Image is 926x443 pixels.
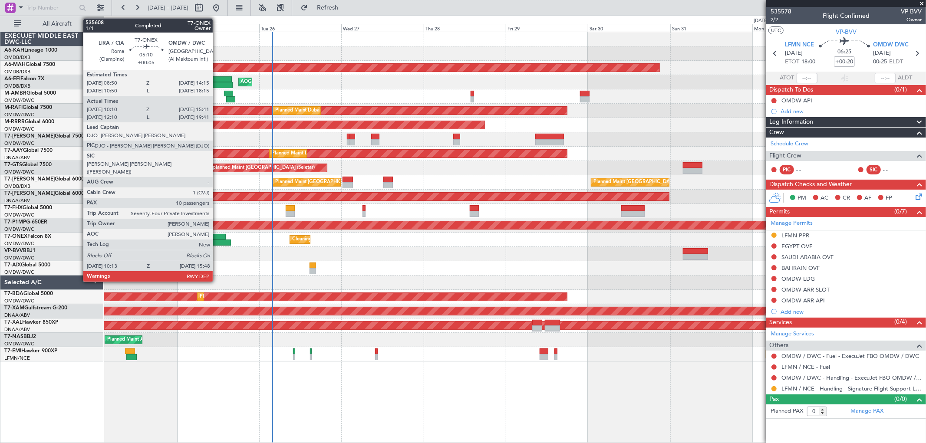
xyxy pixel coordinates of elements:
[4,191,55,196] span: T7-[PERSON_NAME]
[4,212,34,218] a: OMDW/DWC
[886,194,892,203] span: FP
[4,62,55,67] a: A6-MAHGlobal 7500
[781,308,922,315] div: Add new
[4,191,84,196] a: T7-[PERSON_NAME]Global 6000
[4,240,34,247] a: OMDW/DWC
[785,41,814,49] span: LFMN NCE
[873,58,887,66] span: 00:25
[95,24,177,32] div: Sun 24
[4,62,26,67] span: A6-MAH
[588,24,670,32] div: Sat 30
[4,305,24,311] span: T7-XAM
[4,197,30,204] a: DNAA/ABV
[4,334,36,339] a: T7-NASBBJ2
[4,69,30,75] a: OMDB/DXB
[780,74,794,82] span: ATOT
[4,177,55,182] span: T7-[PERSON_NAME]
[898,74,912,82] span: ALDT
[4,76,20,82] span: A6-EFI
[850,407,883,416] a: Manage PAX
[843,194,850,203] span: CR
[796,166,816,174] div: - -
[593,176,738,189] div: Planned Maint [GEOGRAPHIC_DATA] ([GEOGRAPHIC_DATA] Intl)
[4,269,34,276] a: OMDW/DWC
[4,177,84,182] a: T7-[PERSON_NAME]Global 6000
[797,73,817,83] input: --:--
[4,291,23,296] span: T7-BDA
[292,233,402,246] div: Cleaning [GEOGRAPHIC_DATA] (Al Maktoum Intl)
[4,97,34,104] a: OMDW/DWC
[4,320,22,325] span: T7-XAL
[4,112,34,118] a: OMDW/DWC
[4,148,53,153] a: T7-AAYGlobal 7500
[297,1,349,15] button: Refresh
[4,205,23,210] span: T7-FHX
[4,169,34,175] a: OMDW/DWC
[4,341,34,347] a: OMDW/DWC
[901,16,922,23] span: Owner
[895,85,907,94] span: (0/1)
[23,21,92,27] span: All Aircraft
[4,348,21,354] span: T7-EMI
[148,4,188,12] span: [DATE] - [DATE]
[275,104,361,117] div: Planned Maint Dubai (Al Maktoum Intl)
[864,194,871,203] span: AF
[4,140,34,147] a: OMDW/DWC
[4,134,84,139] a: T7-[PERSON_NAME]Global 7500
[781,374,922,381] a: OMDW / DWC - Handling - ExecuJet FBO OMDW / DWC
[4,255,34,261] a: OMDW/DWC
[4,234,51,239] a: T7-ONEXFalcon 8X
[895,207,907,216] span: (0/7)
[781,243,812,250] div: EGYPT OVF
[4,154,30,161] a: DNAA/ABV
[895,317,907,326] span: (0/4)
[10,17,94,31] button: All Aircraft
[177,24,259,32] div: Mon 25
[781,297,825,304] div: OMDW ARR API
[4,248,36,253] a: VP-BVVBBJ1
[4,234,27,239] span: T7-ONEX
[4,54,30,61] a: OMDB/DXB
[26,1,76,14] input: Trip Number
[769,341,788,351] span: Others
[4,334,23,339] span: T7-NAS
[873,41,909,49] span: OMDW DWC
[769,318,792,328] span: Services
[4,348,57,354] a: T7-EMIHawker 900XP
[4,91,26,96] span: M-AMBR
[4,220,26,225] span: T7-P1MP
[771,7,791,16] span: 535578
[4,220,47,225] a: T7-P1MPG-650ER
[769,180,852,190] span: Dispatch Checks and Weather
[259,24,341,32] div: Tue 26
[785,49,803,58] span: [DATE]
[780,165,794,174] div: PIC
[836,27,857,36] span: VP-BVV
[821,194,828,203] span: AC
[752,24,834,32] div: Mon 1
[4,83,30,89] a: OMDB/DXB
[781,264,820,272] div: BAHRAIN OVF
[4,48,24,53] span: A6-KAH
[797,194,806,203] span: PM
[781,108,922,115] div: Add new
[883,166,903,174] div: - -
[506,24,588,32] div: Fri 29
[241,75,343,89] div: AOG Maint [GEOGRAPHIC_DATA] (Dubai Intl)
[769,207,790,217] span: Permits
[769,117,813,127] span: Leg Information
[889,58,903,66] span: ELDT
[4,263,21,268] span: T7-AIX
[785,58,800,66] span: ETOT
[341,24,423,32] div: Wed 27
[4,105,52,110] a: M-RAFIGlobal 7500
[771,330,814,338] a: Manage Services
[4,76,44,82] a: A6-EFIFalcon 7X
[769,394,779,404] span: Pax
[200,290,285,303] div: Planned Maint Dubai (Al Maktoum Intl)
[781,253,834,261] div: SAUDI ARABIA OVF
[105,17,120,25] div: [DATE]
[4,226,34,233] a: OMDW/DWC
[4,312,30,318] a: DNAA/ABV
[4,183,30,190] a: OMDB/DXB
